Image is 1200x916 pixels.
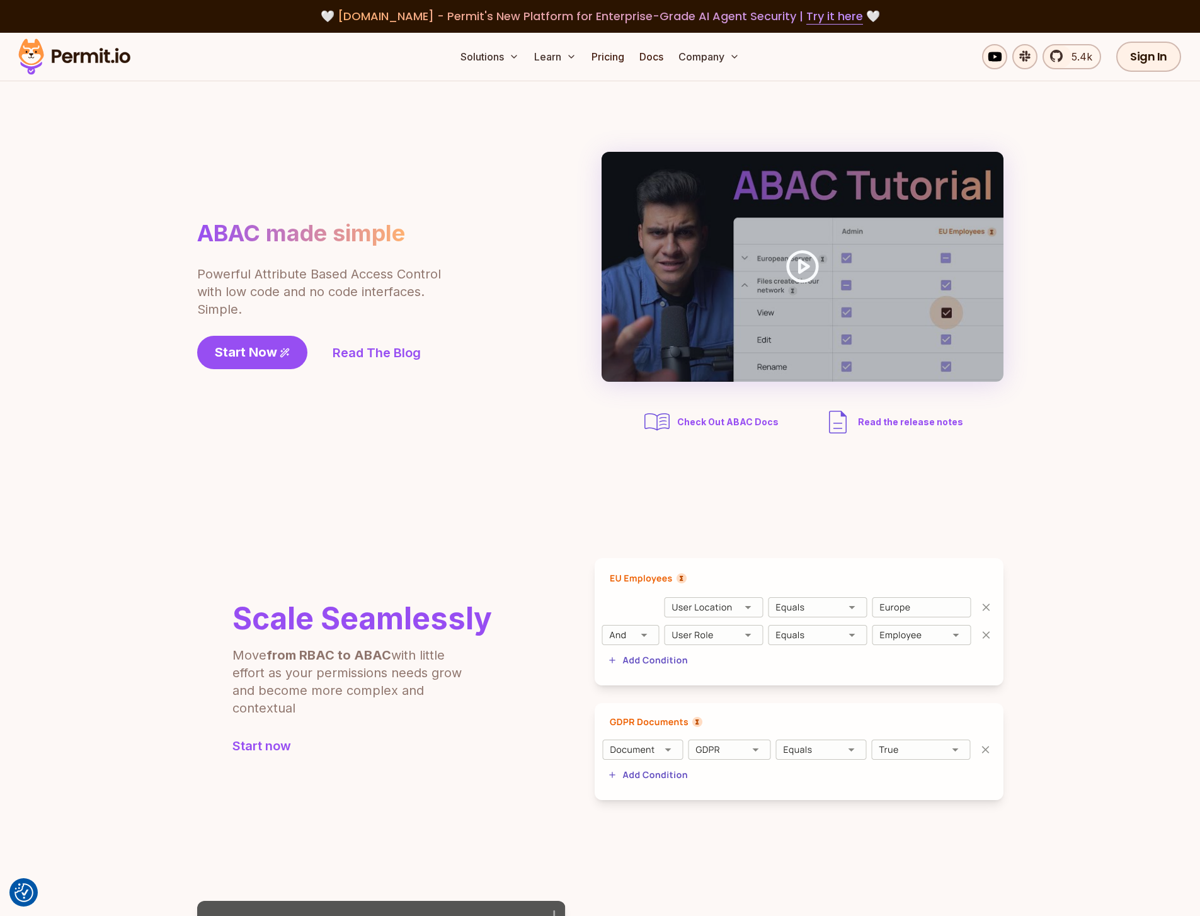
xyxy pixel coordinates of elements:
[823,407,853,437] img: description
[1043,44,1101,69] a: 5.4k
[197,265,443,318] p: Powerful Attribute Based Access Control with low code and no code interfaces. Simple.
[232,646,478,717] p: Move with little effort as your permissions needs grow and become more complex and contextual
[338,8,863,24] span: [DOMAIN_NAME] - Permit's New Platform for Enterprise-Grade AI Agent Security |
[1064,49,1092,64] span: 5.4k
[806,8,863,25] a: Try it here
[197,336,307,369] a: Start Now
[13,35,136,78] img: Permit logo
[333,344,421,362] a: Read The Blog
[14,883,33,902] img: Revisit consent button
[673,44,745,69] button: Company
[1116,42,1181,72] a: Sign In
[642,407,782,437] a: Check Out ABAC Docs
[30,8,1170,25] div: 🤍 🤍
[642,407,672,437] img: abac docs
[823,407,963,437] a: Read the release notes
[586,44,629,69] a: Pricing
[677,416,779,428] span: Check Out ABAC Docs
[634,44,668,69] a: Docs
[455,44,524,69] button: Solutions
[197,219,405,248] h1: ABAC made simple
[232,737,492,755] a: Start now
[266,648,391,663] b: from RBAC to ABAC
[215,343,277,361] span: Start Now
[858,416,963,428] span: Read the release notes
[232,604,492,634] h2: Scale Seamlessly
[14,883,33,902] button: Consent Preferences
[529,44,581,69] button: Learn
